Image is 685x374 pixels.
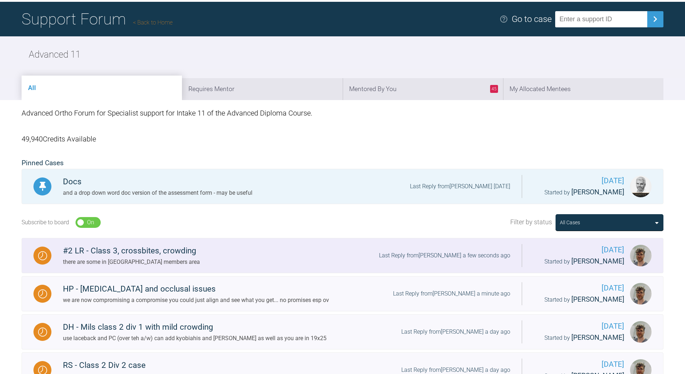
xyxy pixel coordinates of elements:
[534,294,624,305] div: Started by
[534,244,624,256] span: [DATE]
[63,175,252,188] div: Docs
[571,333,624,342] span: [PERSON_NAME]
[499,15,508,23] img: help.e70b9f3d.svg
[182,78,342,100] li: Requires Mentor
[63,334,326,343] div: use laceback and PC (over teh a/w) can add kyobiahis and [PERSON_NAME] as well as you are in 19x25
[534,175,624,187] span: [DATE]
[63,296,329,305] div: we are now compromising a compromise you could just align and see what you get... no promises esp ov
[63,283,329,296] div: HP - [MEDICAL_DATA] and occlusal issues
[534,332,624,343] div: Started by
[555,11,647,27] input: Enter a support ID
[22,169,663,204] a: PinnedDocsand a drop down word doc version of the assessment form - may be usefulLast Reply from[...
[630,245,652,266] img: Thomas Friar
[534,187,624,198] div: Started by
[22,6,173,32] h1: Support Forum
[510,217,552,227] span: Filter by status
[571,188,624,196] span: [PERSON_NAME]
[393,289,510,298] div: Last Reply from [PERSON_NAME] a minute ago
[133,19,173,26] a: Back to Home
[38,328,47,337] img: Waiting
[630,283,652,305] img: Thomas Friar
[379,251,510,260] div: Last Reply from [PERSON_NAME] a few seconds ago
[490,85,498,93] span: 45
[560,218,580,226] div: All Cases
[22,238,663,273] a: Waiting#2 LR - Class 3, crossbites, crowdingthere are some in [GEOGRAPHIC_DATA] members areaLast ...
[63,188,252,198] div: and a drop down word doc version of the assessment form - may be useful
[63,257,200,267] div: there are some in [GEOGRAPHIC_DATA] members area
[38,289,47,298] img: Waiting
[38,251,47,260] img: Waiting
[22,276,663,311] a: WaitingHP - [MEDICAL_DATA] and occlusal issueswe are now compromising a compromise you could just...
[87,218,94,227] div: On
[534,256,624,267] div: Started by
[22,126,663,152] div: 49,940 Credits Available
[38,182,47,191] img: Pinned
[63,244,200,257] div: #2 LR - Class 3, crossbites, crowding
[22,100,663,126] div: Advanced Ortho Forum for Specialist support for Intake 11 of the Advanced Diploma Course.
[630,321,652,343] img: Thomas Friar
[22,314,663,350] a: WaitingDH - Mils class 2 div 1 with mild crowdinguse laceback and PC (over teh a/w) can add kyobi...
[63,321,326,334] div: DH - Mils class 2 div 1 with mild crowding
[22,158,663,169] h2: Pinned Cases
[534,359,624,370] span: [DATE]
[649,13,661,25] img: chevronRight.28bd32b0.svg
[512,12,552,26] div: Go to case
[571,295,624,303] span: [PERSON_NAME]
[534,282,624,294] span: [DATE]
[503,78,663,100] li: My Allocated Mentees
[534,320,624,332] span: [DATE]
[343,78,503,100] li: Mentored By You
[571,257,624,265] span: [PERSON_NAME]
[22,76,182,100] li: All
[401,327,510,337] div: Last Reply from [PERSON_NAME] a day ago
[63,359,146,372] div: RS - Class 2 Div 2 case
[29,47,81,62] h2: Advanced 11
[22,218,69,227] div: Subscribe to board
[630,176,652,197] img: Ross Hobson
[410,182,510,191] div: Last Reply from [PERSON_NAME] [DATE]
